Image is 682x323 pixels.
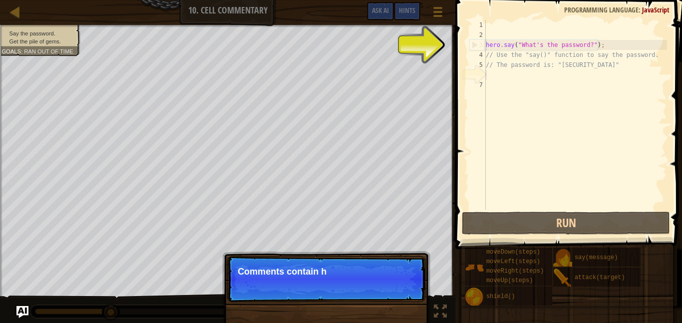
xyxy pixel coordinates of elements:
[425,2,450,25] button: Show game menu
[469,80,486,90] div: 7
[16,306,28,318] button: Ask AI
[575,254,618,261] span: say(message)
[486,277,533,284] span: moveUp(steps)
[469,50,486,60] div: 4
[4,59,678,68] div: Options
[399,5,415,15] span: Hints
[4,50,678,59] div: Delete
[469,60,486,70] div: 5
[469,20,486,30] div: 1
[367,2,394,20] button: Ask AI
[486,268,544,275] span: moveRight(steps)
[4,68,678,77] div: Sign out
[4,4,209,13] div: Home
[465,258,484,277] img: portrait.png
[486,258,540,265] span: moveLeft(steps)
[4,23,678,32] div: Sort A > Z
[486,293,515,300] span: shield()
[553,269,572,288] img: portrait.png
[575,274,625,281] span: attack(target)
[4,32,678,41] div: Sort New > Old
[465,288,484,307] img: portrait.png
[238,267,415,277] p: Comments contain h
[4,41,678,50] div: Move To ...
[470,40,486,50] div: 3
[372,5,389,15] span: Ask AI
[462,212,670,235] button: Run
[639,5,642,14] span: :
[469,30,486,40] div: 2
[486,249,540,256] span: moveDown(steps)
[4,13,92,23] input: Search outlines
[564,5,639,14] span: Programming language
[553,249,572,268] img: portrait.png
[642,5,670,14] span: JavaScript
[469,70,486,80] div: 6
